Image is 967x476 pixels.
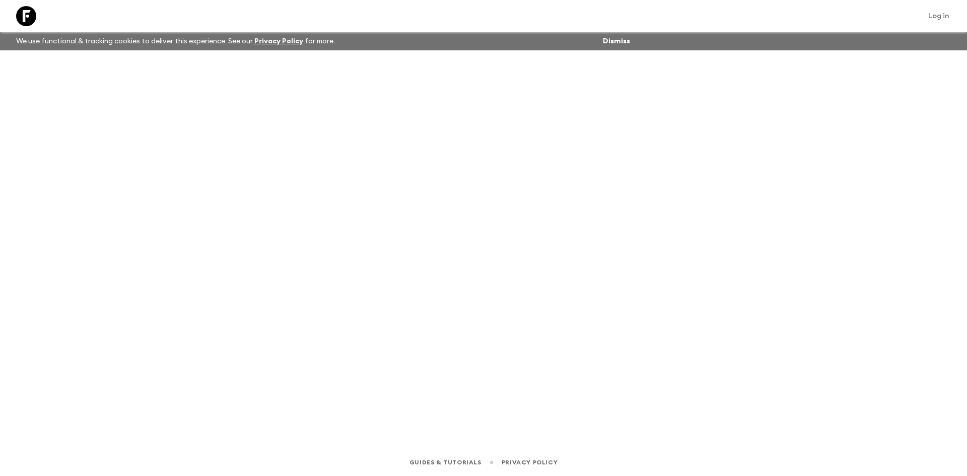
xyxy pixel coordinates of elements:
a: Privacy Policy [502,457,558,468]
a: Log in [923,9,955,23]
button: Dismiss [600,34,633,48]
p: We use functional & tracking cookies to deliver this experience. See our for more. [12,32,339,50]
a: Privacy Policy [254,38,303,45]
a: Guides & Tutorials [409,457,481,468]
